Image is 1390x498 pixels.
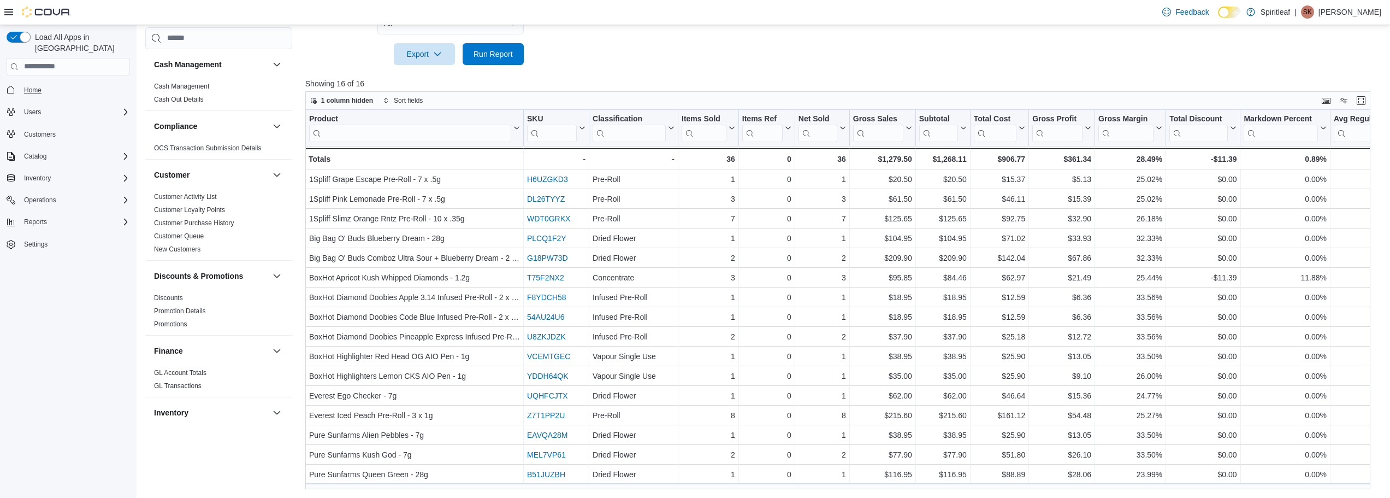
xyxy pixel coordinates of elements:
[154,382,202,390] a: GL Transactions
[974,271,1025,284] div: $62.97
[742,212,791,225] div: 0
[1169,153,1237,166] div: -$11.39
[1098,114,1162,142] button: Gross Margin
[1244,114,1317,142] div: Markdown Percent
[1098,251,1162,265] div: 32.33%
[682,212,735,225] div: 7
[919,291,967,304] div: $18.95
[20,106,45,119] button: Users
[154,307,206,315] span: Promotion Details
[145,142,292,159] div: Compliance
[20,172,55,185] button: Inventory
[394,96,423,105] span: Sort fields
[1032,114,1083,124] div: Gross Profit
[974,330,1025,343] div: $25.18
[798,350,846,363] div: 1
[154,83,209,90] a: Cash Management
[309,114,511,142] div: Product
[309,310,520,324] div: BoxHot Diamond Doobies Code Blue Infused Pre-Roll - 2 x .5g
[742,232,791,245] div: 0
[154,121,268,132] button: Compliance
[798,251,846,265] div: 2
[154,369,206,377] a: GL Account Totals
[20,215,51,229] button: Reports
[309,153,520,166] div: Totals
[20,84,46,97] a: Home
[682,232,735,245] div: 1
[154,95,204,104] span: Cash Out Details
[853,291,912,304] div: $18.95
[22,7,71,17] img: Cova
[1244,114,1326,142] button: Markdown Percent
[154,271,243,282] h3: Discounts & Promotions
[24,218,47,226] span: Reports
[798,232,846,245] div: 1
[853,310,912,324] div: $18.95
[682,330,735,343] div: 2
[853,212,912,225] div: $125.65
[20,150,51,163] button: Catalog
[1098,114,1154,124] div: Gross Margin
[919,271,967,284] div: $84.46
[742,291,791,304] div: 0
[154,245,200,253] a: New Customers
[2,82,134,98] button: Home
[853,153,912,166] div: $1,279.50
[154,407,188,418] h3: Inventory
[974,310,1025,324] div: $12.59
[527,332,566,341] a: U8ZKJDZK
[593,114,675,142] button: Classification
[154,169,268,180] button: Customer
[1098,291,1162,304] div: 33.56%
[853,192,912,206] div: $61.50
[682,310,735,324] div: 1
[682,114,726,142] div: Items Sold
[853,271,912,284] div: $95.85
[309,271,520,284] div: BoxHot Apricot Kush Whipped Diamonds - 1.2g
[1032,173,1091,186] div: $5.13
[527,431,567,440] a: EAVQA28M
[593,251,675,265] div: Dried Flower
[974,212,1025,225] div: $92.75
[20,194,130,207] span: Operations
[1098,232,1162,245] div: 32.33%
[31,32,130,54] span: Load All Apps in [GEOGRAPHIC_DATA]
[20,106,130,119] span: Users
[742,251,791,265] div: 0
[270,168,283,181] button: Customer
[974,232,1025,245] div: $71.02
[154,144,262,152] a: OCS Transaction Submission Details
[1169,114,1228,142] div: Total Discount
[1244,114,1317,124] div: Markdown Percent
[798,330,846,343] div: 2
[682,271,735,284] div: 3
[682,114,726,124] div: Items Sold
[1098,173,1162,186] div: 25.02%
[1032,330,1091,343] div: $12.72
[742,192,791,206] div: 0
[1244,310,1326,324] div: 0.00%
[527,234,566,243] a: PLCQ1F2Y
[154,307,206,315] a: Promotion Details
[1169,310,1237,324] div: $0.00
[974,114,1025,142] button: Total Cost
[919,232,967,245] div: $104.95
[593,232,675,245] div: Dried Flower
[2,192,134,208] button: Operations
[24,130,56,139] span: Customers
[593,310,675,324] div: Infused Pre-Roll
[1218,7,1241,18] input: Dark Mode
[1169,251,1237,265] div: $0.00
[1175,7,1209,17] span: Feedback
[593,153,675,166] div: -
[1320,94,1333,107] button: Keyboard shortcuts
[742,173,791,186] div: 0
[378,94,427,107] button: Sort fields
[919,153,967,166] div: $1,268.11
[919,114,958,142] div: Subtotal
[2,149,134,164] button: Catalog
[919,330,967,343] div: $37.90
[1244,271,1326,284] div: 11.88%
